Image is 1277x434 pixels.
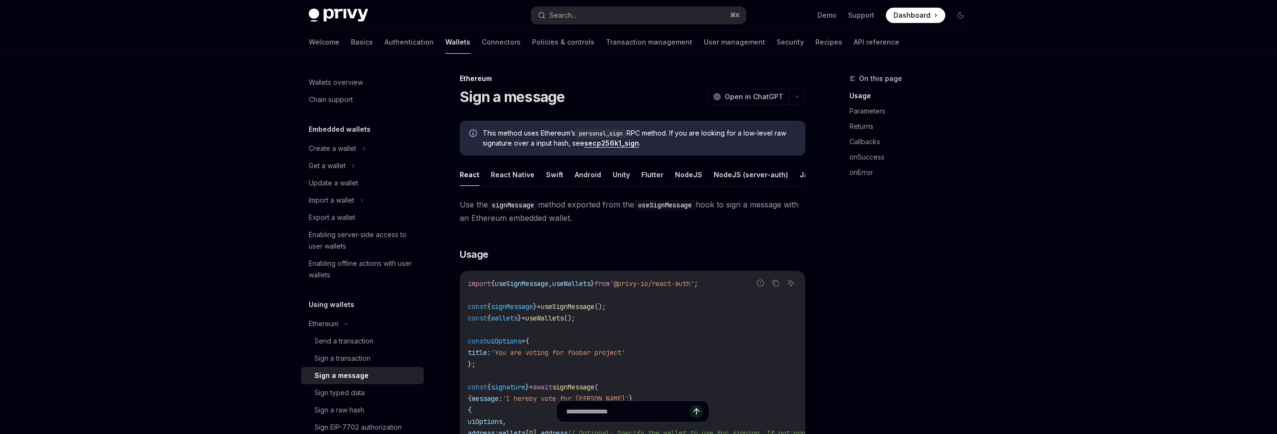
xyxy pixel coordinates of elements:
div: Sign a message [314,370,369,381]
button: React [460,163,479,186]
button: Ask AI [785,277,797,289]
a: Dashboard [886,8,945,23]
a: Basics [351,31,373,54]
span: useSignMessage [541,302,594,311]
button: Flutter [641,163,663,186]
h5: Using wallets [309,299,354,310]
span: useSignMessage [495,279,548,288]
button: Search...⌘K [531,7,746,24]
button: NodeJS (server-auth) [714,163,788,186]
h1: Sign a message [460,88,565,105]
span: '@privy-io/react-auth' [610,279,694,288]
div: Wallets overview [309,77,363,88]
div: Update a wallet [309,177,358,189]
span: } [591,279,594,288]
button: Send message [690,405,703,418]
div: Sign typed data [314,387,365,399]
span: On this page [859,73,902,84]
a: Sign a transaction [301,350,424,367]
a: Usage [849,88,976,103]
span: 'You are voting for foobar project' [491,348,625,357]
span: await [533,383,552,391]
button: Copy the contents from the code block [769,277,782,289]
div: Sign EIP-7702 authorization [314,422,402,433]
a: Enabling server-side access to user wallets [301,226,424,255]
span: Usage [460,248,488,261]
button: Toggle dark mode [953,8,968,23]
a: Wallets overview [301,74,424,91]
div: Ethereum [460,74,805,83]
a: Chain support [301,91,424,108]
span: uiOptions [487,337,522,345]
a: secp256k1_sign [584,139,639,148]
button: Import a wallet [301,192,424,209]
span: const [468,383,487,391]
a: Policies & controls [532,31,594,54]
span: = [522,337,525,345]
div: Sign a transaction [314,353,371,364]
span: Use the method exported from the hook to sign a message with an Ethereum embedded wallet. [460,198,805,225]
div: Create a wallet [309,143,356,154]
span: This method uses Ethereum’s RPC method. If you are looking for a low-level raw signature over a i... [483,128,796,148]
code: signMessage [488,200,538,210]
a: Recipes [815,31,842,54]
a: Parameters [849,103,976,119]
button: Open in ChatGPT [707,89,789,105]
span: = [537,302,541,311]
div: Send a transaction [314,335,373,347]
a: Enabling offline actions with user wallets [301,255,424,284]
span: useWallets [552,279,591,288]
a: Sign a message [301,367,424,384]
span: , [548,279,552,288]
a: Callbacks [849,134,976,149]
span: signature [491,383,525,391]
code: useSignMessage [634,200,696,210]
a: Security [777,31,804,54]
span: const [468,302,487,311]
span: } [525,383,529,391]
div: Export a wallet [309,212,355,223]
span: signMessage [552,383,594,391]
span: }, [629,394,637,403]
a: Send a transaction [301,332,424,350]
span: ( [594,383,598,391]
span: } [518,314,522,322]
span: { [487,383,491,391]
a: Update a wallet [301,174,424,192]
a: Authentication [384,31,434,54]
div: Sign a raw hash [314,404,364,416]
span: message: [472,394,502,403]
span: const [468,337,487,345]
button: Java [800,163,816,186]
span: ; [694,279,698,288]
a: onSuccess [849,149,976,165]
input: Ask a question... [566,401,690,422]
a: Sign a raw hash [301,401,424,419]
div: Search... [549,10,576,21]
span: 'I hereby vote for [PERSON_NAME]' [502,394,629,403]
a: Transaction management [606,31,692,54]
a: Returns [849,119,976,134]
a: Connectors [482,31,521,54]
a: API reference [854,31,899,54]
a: Wallets [445,31,470,54]
a: Export a wallet [301,209,424,226]
div: Enabling server-side access to user wallets [309,229,418,252]
button: Create a wallet [301,140,424,157]
button: Report incorrect code [754,277,766,289]
h5: Embedded wallets [309,124,371,135]
span: { [487,314,491,322]
div: Import a wallet [309,194,354,206]
a: Welcome [309,31,339,54]
span: title: [468,348,491,357]
a: Demo [817,11,836,20]
div: Enabling offline actions with user wallets [309,258,418,281]
span: ⌘ K [730,11,740,19]
span: useWallets [525,314,564,322]
button: Android [575,163,601,186]
span: } [533,302,537,311]
span: = [529,383,533,391]
button: Unity [613,163,630,186]
div: Chain support [309,94,353,105]
span: (); [564,314,575,322]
